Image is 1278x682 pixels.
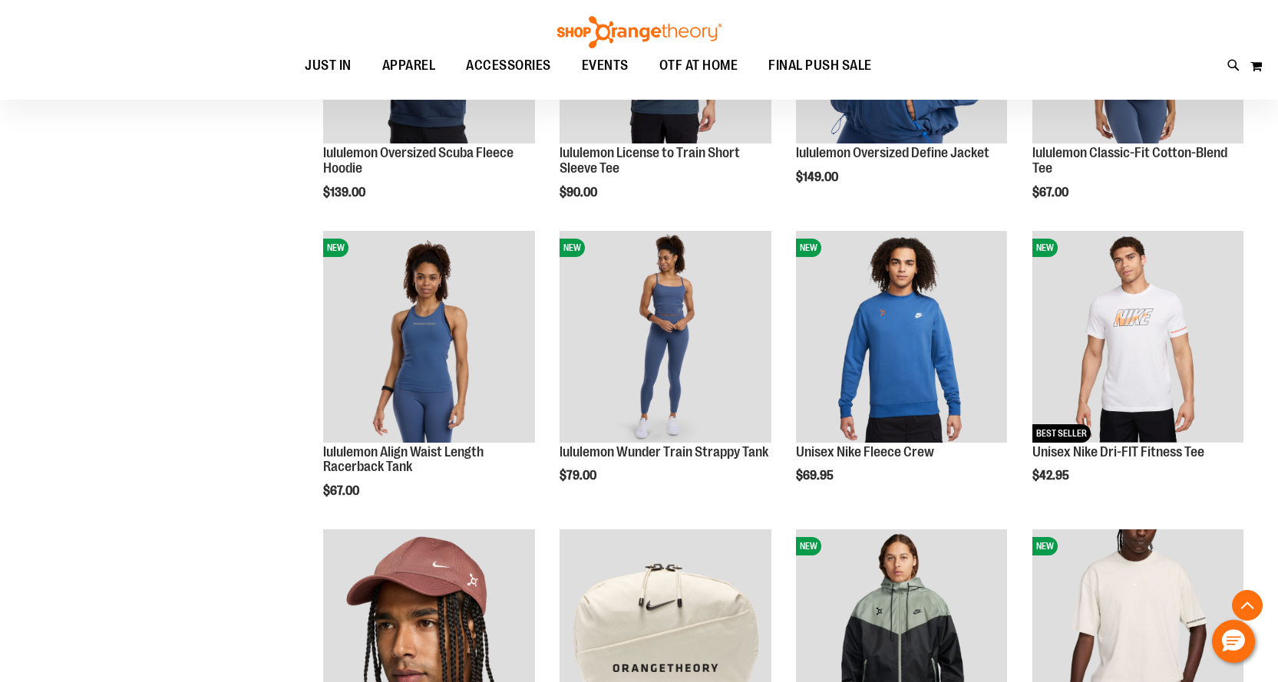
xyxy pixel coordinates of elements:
a: EVENTS [566,48,644,84]
a: Unisex Nike Fleece CrewNEW [796,231,1007,444]
a: lululemon Classic-Fit Cotton-Blend Tee [1032,145,1227,176]
a: lululemon Align Waist Length Racerback Tank [323,444,484,475]
img: Shop Orangetheory [555,16,724,48]
a: Unisex Nike Dri-FIT Fitness TeeNEWBEST SELLER [1032,231,1243,444]
span: $79.00 [560,469,599,483]
a: lululemon Align Waist Length Racerback TankNEW [323,231,534,444]
div: product [788,223,1015,522]
a: lululemon Wunder Train Strappy Tank [560,444,768,460]
span: $67.00 [1032,186,1071,199]
span: $90.00 [560,186,599,199]
span: BEST SELLER [1032,424,1091,443]
img: lululemon Align Waist Length Racerback Tank [323,231,534,442]
img: Unisex Nike Dri-FIT Fitness Tee [1032,231,1243,442]
a: ACCESSORIES [451,48,566,84]
span: FINAL PUSH SALE [768,48,872,83]
div: product [552,223,778,522]
div: product [1025,223,1251,522]
a: APPAREL [367,48,451,83]
span: EVENTS [582,48,629,83]
a: FINAL PUSH SALE [753,48,887,84]
img: lululemon Wunder Train Strappy Tank [560,231,771,442]
div: product [315,223,542,537]
span: $42.95 [1032,469,1072,483]
span: JUST IN [305,48,352,83]
a: lululemon Oversized Define Jacket [796,145,989,160]
span: APPAREL [382,48,436,83]
a: OTF AT HOME [644,48,754,84]
span: $67.00 [323,484,362,498]
a: lululemon Oversized Scuba Fleece Hoodie [323,145,514,176]
a: lululemon License to Train Short Sleeve Tee [560,145,740,176]
img: Unisex Nike Fleece Crew [796,231,1007,442]
span: $149.00 [796,170,840,184]
a: Unisex Nike Dri-FIT Fitness Tee [1032,444,1204,460]
a: lululemon Wunder Train Strappy TankNEW [560,231,771,444]
span: NEW [796,239,821,257]
a: Unisex Nike Fleece Crew [796,444,934,460]
button: Hello, have a question? Let’s chat. [1212,620,1255,663]
span: OTF AT HOME [659,48,738,83]
span: $69.95 [796,469,836,483]
span: NEW [1032,537,1058,555]
a: JUST IN [289,48,367,84]
span: NEW [560,239,585,257]
span: NEW [796,537,821,555]
span: ACCESSORIES [466,48,551,83]
span: NEW [323,239,348,257]
span: $139.00 [323,186,368,199]
span: NEW [1032,239,1058,257]
button: Back To Top [1232,590,1263,621]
